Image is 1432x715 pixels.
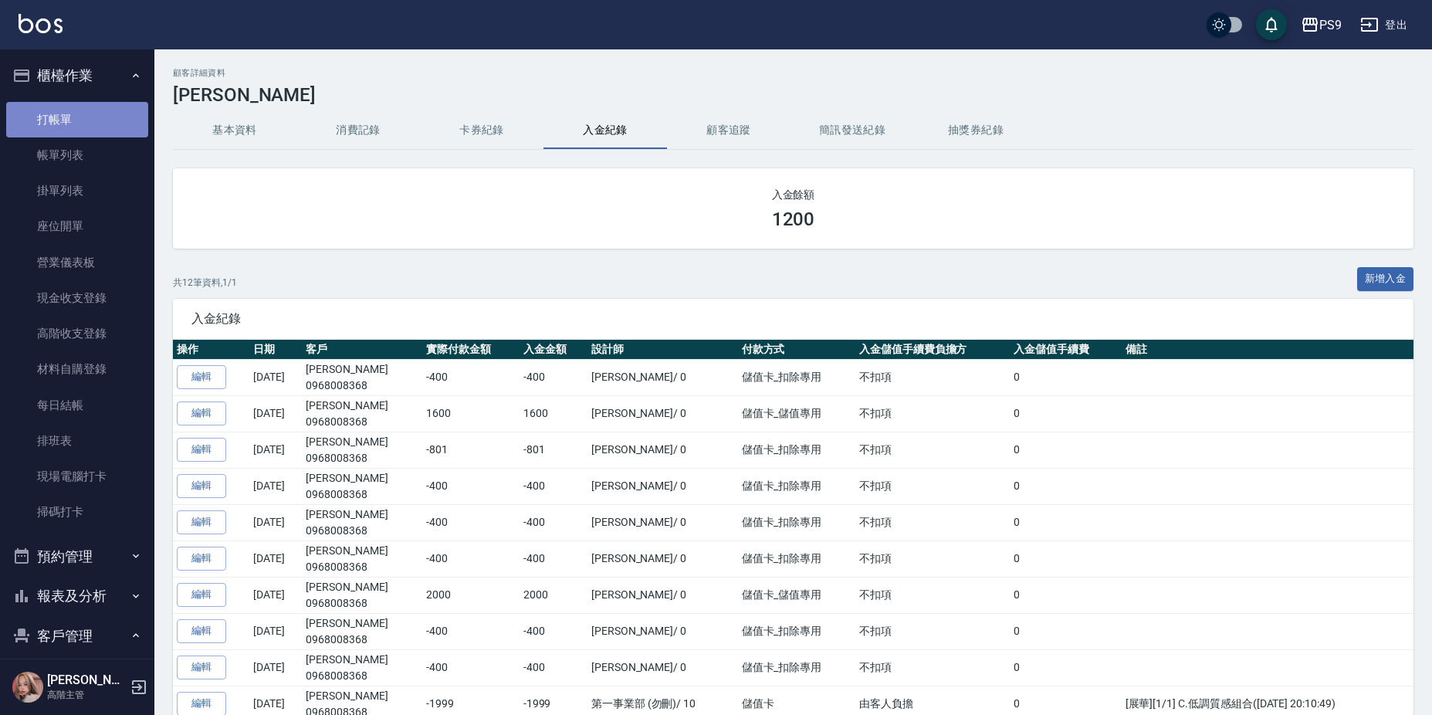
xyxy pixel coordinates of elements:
td: [PERSON_NAME] / 0 [587,468,738,504]
td: 儲值卡_扣除專用 [738,504,855,540]
a: 編輯 [177,547,226,571]
td: [PERSON_NAME] [302,577,422,613]
td: 儲值卡_扣除專用 [738,359,855,395]
div: PS9 [1319,15,1342,35]
a: 帳單列表 [6,137,148,173]
a: 打帳單 [6,102,148,137]
td: [PERSON_NAME] [302,540,422,577]
td: [PERSON_NAME] [302,395,422,432]
td: 不扣項 [855,577,1010,613]
button: 預約管理 [6,537,148,577]
button: 櫃檯作業 [6,56,148,96]
td: [DATE] [249,504,302,540]
td: -400 [520,540,587,577]
td: -400 [422,359,520,395]
th: 入金儲值手續費 [1010,340,1121,360]
a: 營業儀表板 [6,245,148,280]
td: -400 [520,468,587,504]
td: [DATE] [249,613,302,649]
td: -801 [520,432,587,468]
td: [PERSON_NAME] / 0 [587,540,738,577]
td: 不扣項 [855,540,1010,577]
td: 不扣項 [855,432,1010,468]
td: 不扣項 [855,468,1010,504]
a: 現場電腦打卡 [6,459,148,494]
td: 不扣項 [855,649,1010,686]
button: 客戶管理 [6,616,148,656]
td: [PERSON_NAME] [302,504,422,540]
p: 0968008368 [306,595,418,612]
button: 基本資料 [173,112,296,149]
td: 0 [1010,504,1121,540]
button: 登出 [1354,11,1413,39]
td: [PERSON_NAME] / 0 [587,649,738,686]
td: 0 [1010,395,1121,432]
a: 編輯 [177,619,226,643]
p: 0968008368 [306,450,418,466]
td: 1600 [520,395,587,432]
td: [DATE] [249,359,302,395]
td: [DATE] [249,395,302,432]
td: 0 [1010,468,1121,504]
p: 0968008368 [306,559,418,575]
p: 0968008368 [306,668,418,684]
td: -400 [422,649,520,686]
th: 操作 [173,340,249,360]
a: 每日結帳 [6,388,148,423]
td: -400 [422,504,520,540]
td: [PERSON_NAME] / 0 [587,577,738,613]
td: 0 [1010,432,1121,468]
a: 高階收支登錄 [6,316,148,351]
button: 報表及分析 [6,576,148,616]
td: 0 [1010,540,1121,577]
a: 座位開單 [6,208,148,244]
td: 儲值卡_扣除專用 [738,649,855,686]
p: 0968008368 [306,414,418,430]
a: 編輯 [177,402,226,425]
th: 設計師 [587,340,738,360]
button: 抽獎券紀錄 [914,112,1038,149]
td: 儲值卡_扣除專用 [738,432,855,468]
td: [PERSON_NAME] / 0 [587,395,738,432]
button: 消費記錄 [296,112,420,149]
td: -801 [422,432,520,468]
td: [PERSON_NAME] / 0 [587,359,738,395]
td: -400 [422,613,520,649]
td: [PERSON_NAME] / 0 [587,432,738,468]
th: 客戶 [302,340,422,360]
td: -400 [520,649,587,686]
td: -400 [422,540,520,577]
h2: 顧客詳細資料 [173,68,1413,78]
a: 編輯 [177,365,226,389]
td: [PERSON_NAME] [302,468,422,504]
button: 入金紀錄 [543,112,667,149]
a: 排班表 [6,423,148,459]
td: -400 [422,468,520,504]
span: 入金紀錄 [191,311,1395,327]
img: Logo [19,14,63,33]
td: [DATE] [249,649,302,686]
td: 0 [1010,649,1121,686]
a: 掛單列表 [6,173,148,208]
td: 0 [1010,359,1121,395]
a: 編輯 [177,656,226,679]
td: 儲值卡_儲值專用 [738,577,855,613]
td: [PERSON_NAME] [302,359,422,395]
th: 日期 [249,340,302,360]
p: 高階主管 [47,688,126,702]
td: 不扣項 [855,613,1010,649]
a: 掃碼打卡 [6,494,148,530]
td: 儲值卡_扣除專用 [738,468,855,504]
th: 付款方式 [738,340,855,360]
button: save [1256,9,1287,40]
td: 不扣項 [855,395,1010,432]
th: 入金金額 [520,340,587,360]
th: 入金儲值手續費負擔方 [855,340,1010,360]
a: 材料自購登錄 [6,351,148,387]
td: [DATE] [249,540,302,577]
a: 編輯 [177,474,226,498]
td: 0 [1010,577,1121,613]
td: 0 [1010,613,1121,649]
td: -400 [520,359,587,395]
button: 顧客追蹤 [667,112,790,149]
